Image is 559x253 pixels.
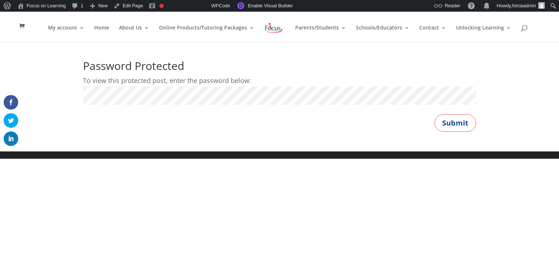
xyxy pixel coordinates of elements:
[295,25,346,42] a: Parents/Students
[419,25,446,42] a: Contact
[83,75,476,86] p: To view this protected post, enter the password below:
[356,25,409,42] a: Schools/Educators
[48,25,84,42] a: My account
[159,25,254,42] a: Online Products/Tutoring Packages
[512,3,536,8] span: folciaadmin
[119,25,149,42] a: About Us
[94,25,109,42] a: Home
[435,114,476,132] button: Submit
[264,21,283,35] img: Focus on Learning
[170,1,187,13] img: Views over 48 hours. Click for more Jetpack Stats.
[83,60,476,75] h1: Password Protected
[159,4,164,8] div: Focus keyphrase not set
[456,25,511,42] a: Unlocking Learning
